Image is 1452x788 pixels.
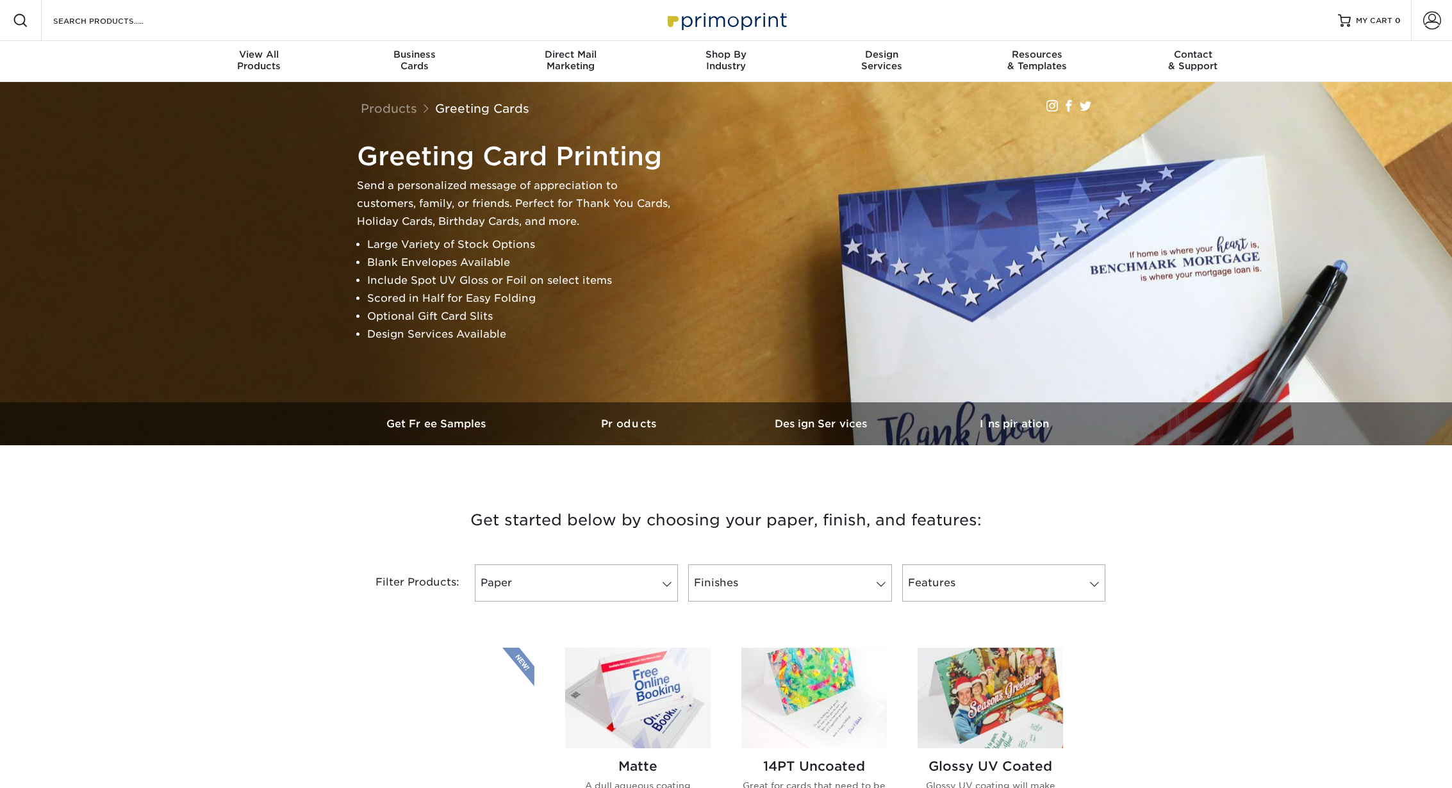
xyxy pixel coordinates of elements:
img: Glossy UV Coated Greeting Cards [918,648,1063,748]
div: & Support [1115,49,1271,72]
span: Contact [1115,49,1271,60]
a: Features [902,564,1105,602]
a: Inspiration [918,402,1110,445]
img: Primoprint [662,6,790,34]
li: Scored in Half for Easy Folding [367,290,677,308]
a: Resources& Templates [959,41,1115,82]
span: Resources [959,49,1115,60]
div: Filter Products: [342,564,470,602]
h3: Get started below by choosing your paper, finish, and features: [351,491,1101,549]
span: View All [181,49,337,60]
a: Greeting Cards [435,101,529,115]
a: BusinessCards [337,41,493,82]
h3: Design Services [726,418,918,430]
h3: Inspiration [918,418,1110,430]
h3: Products [534,418,726,430]
span: Direct Mail [493,49,648,60]
span: Business [337,49,493,60]
a: Products [361,101,417,115]
img: New Product [502,648,534,686]
a: View AllProducts [181,41,337,82]
div: Marketing [493,49,648,72]
a: DesignServices [804,41,959,82]
div: Services [804,49,959,72]
span: Design [804,49,959,60]
h2: Matte [565,759,711,774]
input: SEARCH PRODUCTS..... [52,13,177,28]
a: Products [534,402,726,445]
p: Send a personalized message of appreciation to customers, family, or friends. Perfect for Thank Y... [357,177,677,231]
a: Paper [475,564,678,602]
li: Optional Gift Card Slits [367,308,677,325]
h2: Glossy UV Coated [918,759,1063,774]
div: Cards [337,49,493,72]
a: Get Free Samples [342,402,534,445]
span: 0 [1395,16,1401,25]
div: & Templates [959,49,1115,72]
h2: 14PT Uncoated [741,759,887,774]
div: Products [181,49,337,72]
h3: Get Free Samples [342,418,534,430]
li: Design Services Available [367,325,677,343]
li: Include Spot UV Gloss or Foil on select items [367,272,677,290]
li: Large Variety of Stock Options [367,236,677,254]
div: Industry [648,49,804,72]
a: Contact& Support [1115,41,1271,82]
a: Direct MailMarketing [493,41,648,82]
h1: Greeting Card Printing [357,141,677,172]
img: 14PT Uncoated Greeting Cards [741,648,887,748]
span: MY CART [1356,15,1392,26]
a: Shop ByIndustry [648,41,804,82]
li: Blank Envelopes Available [367,254,677,272]
a: Finishes [688,564,891,602]
a: Design Services [726,402,918,445]
img: Matte Greeting Cards [565,648,711,748]
span: Shop By [648,49,804,60]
